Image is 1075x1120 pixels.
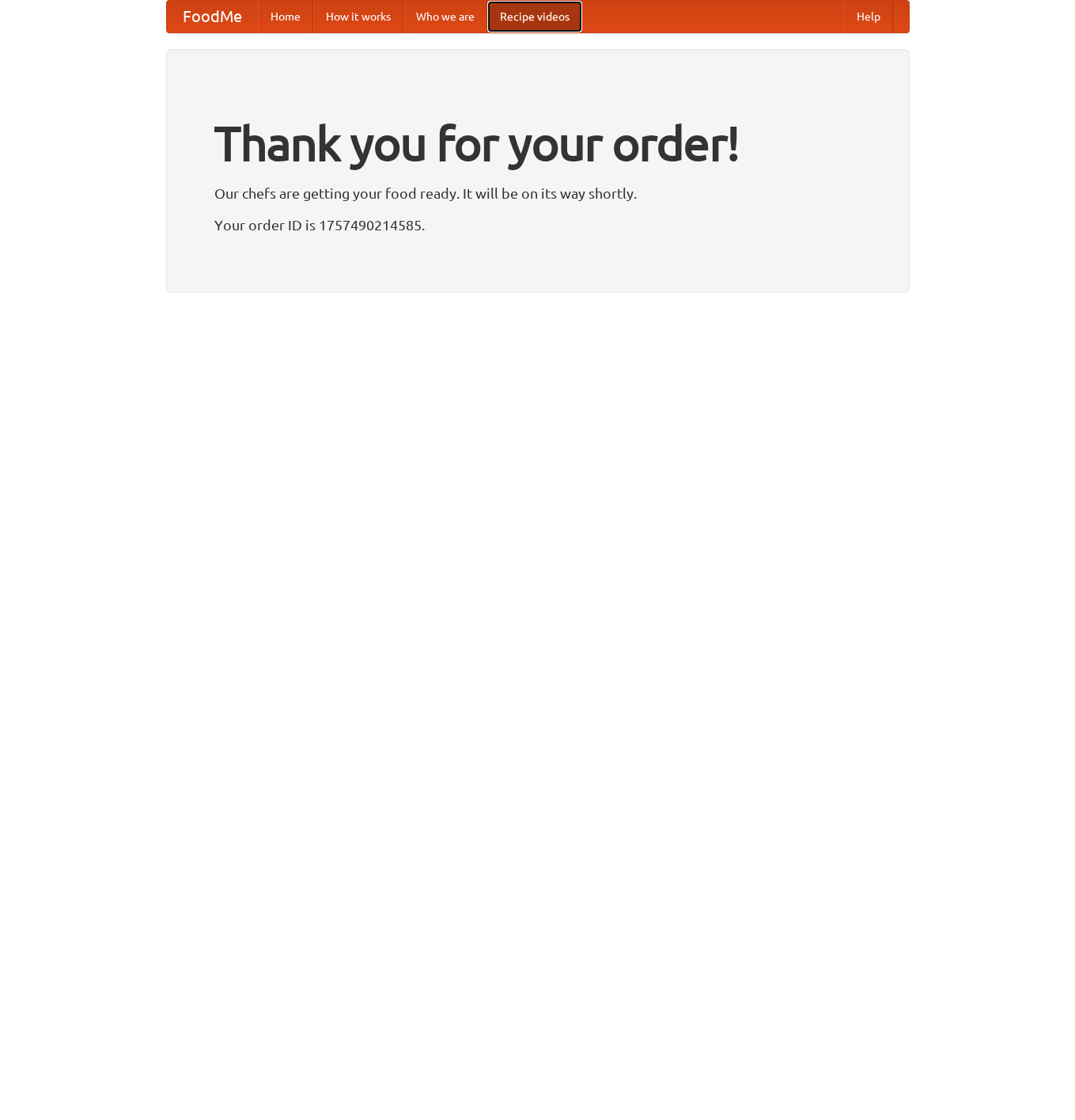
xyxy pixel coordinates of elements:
[313,1,403,32] a: How it works
[403,1,487,32] a: Who we are
[214,105,861,181] h1: Thank you for your order!
[167,1,258,32] a: FoodMe
[214,181,861,205] p: Our chefs are getting your food ready. It will be on its way shortly.
[487,1,582,32] a: Recipe videos
[258,1,313,32] a: Home
[214,213,861,237] p: Your order ID is 1757490214585.
[844,1,893,32] a: Help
